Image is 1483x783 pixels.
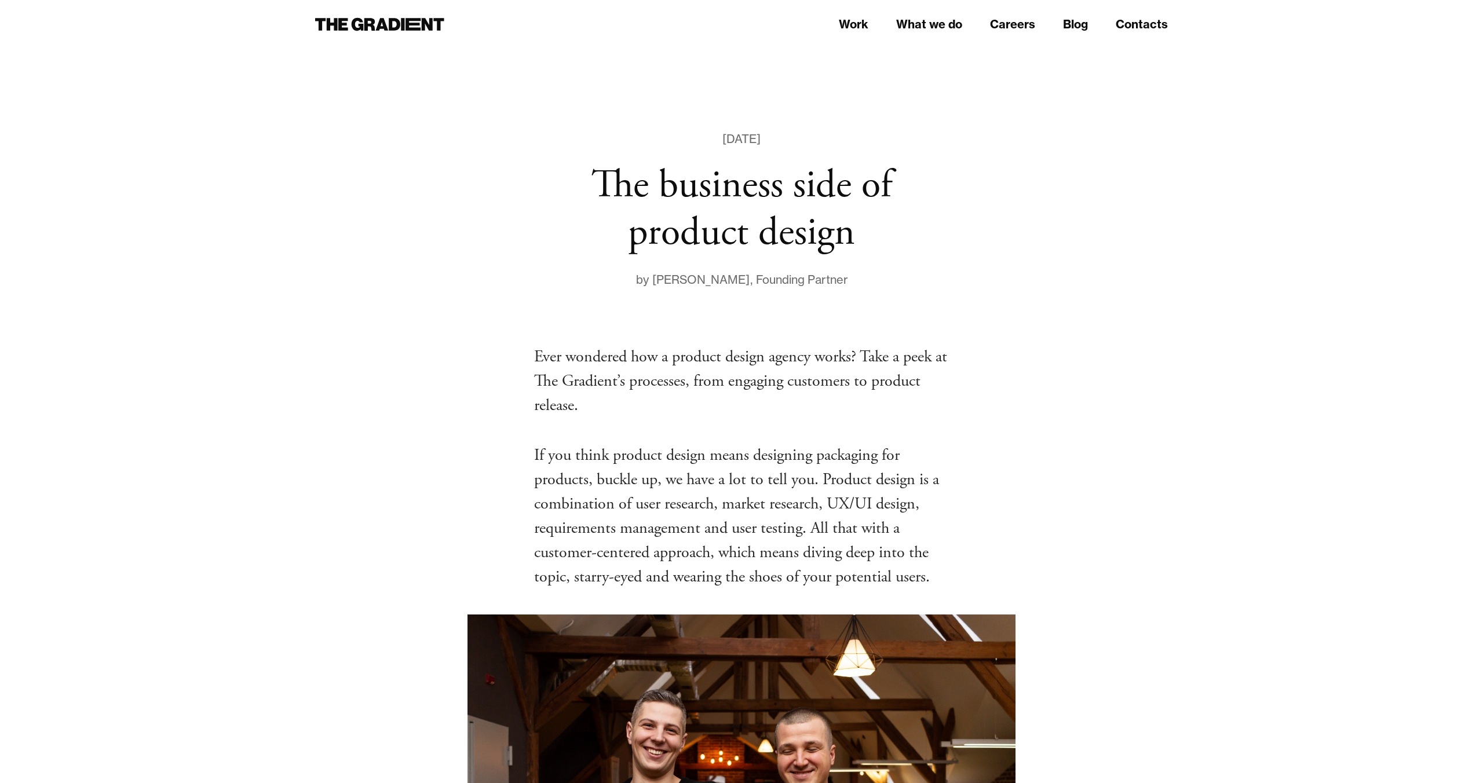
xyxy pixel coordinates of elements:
p: If you think product design means designing packaging for products, buckle up, we have a lot to t... [534,443,949,589]
a: Work [839,16,868,33]
a: Blog [1063,16,1088,33]
div: [DATE] [722,130,761,148]
div: by [635,270,652,289]
a: What we do [896,16,962,33]
p: Ever wondered how a product design agency works? Take a peek at The Gradient’s processes, from en... [534,345,949,418]
div: Founding Partner [756,270,848,289]
a: Contacts [1116,16,1168,33]
div: , [750,270,756,289]
h1: The business side of product design [534,162,949,257]
a: Careers [990,16,1035,33]
div: [PERSON_NAME] [652,270,750,289]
